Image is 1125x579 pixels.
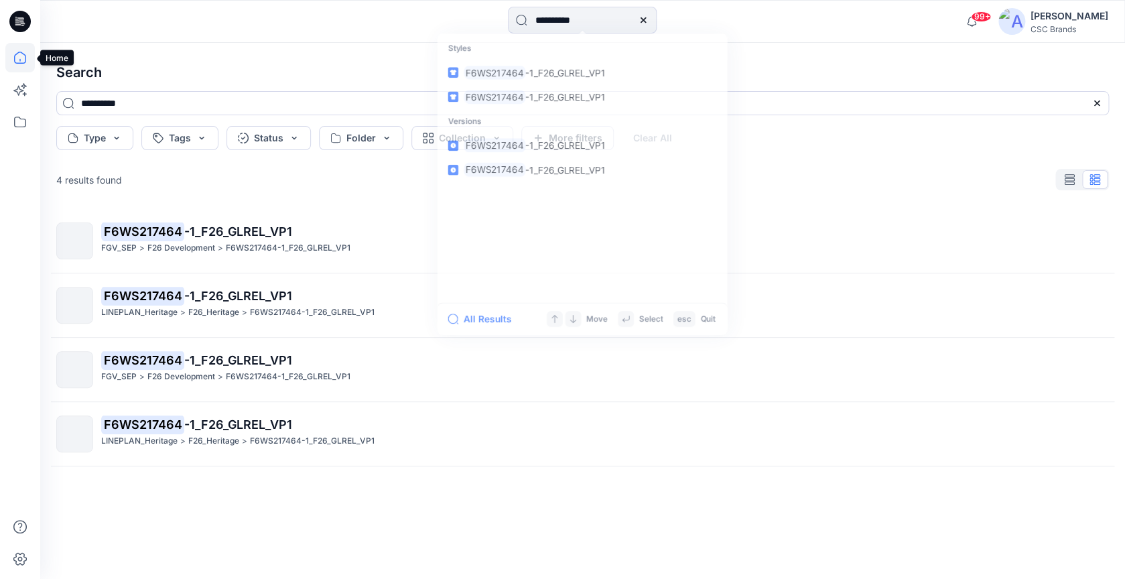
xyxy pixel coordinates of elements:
mark: F6WS217464 [101,286,184,305]
p: > [180,306,186,320]
a: F6WS217464-1_F26_GLREL_VP1 [440,60,725,84]
p: F6WS217464-1_F26_GLREL_VP1 [226,370,350,384]
button: Collection [411,126,513,150]
p: > [242,434,247,448]
span: -1_F26_GLREL_VP1 [525,67,605,78]
span: -1_F26_GLREL_VP1 [184,224,292,239]
span: -1_F26_GLREL_VP1 [184,289,292,303]
mark: F6WS217464 [101,222,184,241]
button: Tags [141,126,218,150]
p: > [218,370,223,384]
p: Versions [440,109,725,133]
p: Select [639,312,663,326]
h4: Search [46,54,1120,91]
mark: F6WS217464 [464,138,525,153]
p: > [139,241,145,255]
a: F6WS217464-1_F26_GLREL_VP1 [440,133,725,157]
a: F6WS217464-1_F26_GLREL_VP1LINEPLAN_Heritage>F26_Heritage>F6WS217464-1_F26_GLREL_VP1 [48,407,1117,460]
span: -1_F26_GLREL_VP1 [525,164,605,176]
a: F6WS217464-1_F26_GLREL_VP1LINEPLAN_Heritage>F26_Heritage>F6WS217464-1_F26_GLREL_VP1 [48,279,1117,332]
button: Status [226,126,311,150]
p: F6WS217464-1_F26_GLREL_VP1 [250,434,375,448]
span: -1_F26_GLREL_VP1 [525,139,605,151]
p: 4 results found [56,173,122,187]
mark: F6WS217464 [464,65,525,80]
p: Quit [700,312,716,326]
span: -1_F26_GLREL_VP1 [184,353,292,367]
button: Folder [319,126,403,150]
div: [PERSON_NAME] [1031,8,1108,24]
p: F26 Development [147,241,215,255]
button: All Results [448,311,520,327]
p: > [242,306,247,320]
a: F6WS217464-1_F26_GLREL_VP1FGV_SEP>F26 Development>F6WS217464-1_F26_GLREL_VP1 [48,214,1117,267]
p: > [218,241,223,255]
span: 99+ [971,11,991,22]
p: esc [677,312,691,326]
p: LINEPLAN_Heritage [101,306,178,320]
a: F6WS217464-1_F26_GLREL_VP1 [440,157,725,182]
mark: F6WS217464 [464,162,525,177]
p: > [139,370,145,384]
p: F26_Heritage [188,434,239,448]
mark: F6WS217464 [101,415,184,434]
button: Type [56,126,133,150]
p: FGV_SEP [101,370,137,384]
mark: F6WS217464 [101,350,184,369]
img: avatar [998,8,1025,35]
div: CSC Brands [1031,24,1108,34]
p: Move [586,312,607,326]
span: -1_F26_GLREL_VP1 [525,91,605,103]
p: Styles [440,36,725,60]
p: F26 Development [147,370,215,384]
a: F6WS217464-1_F26_GLREL_VP1 [440,84,725,109]
p: F6WS217464-1_F26_GLREL_VP1 [226,241,350,255]
span: -1_F26_GLREL_VP1 [184,417,292,432]
p: LINEPLAN_Heritage [101,434,178,448]
p: F26_Heritage [188,306,239,320]
p: F6WS217464-1_F26_GLREL_VP1 [250,306,375,320]
p: FGV_SEP [101,241,137,255]
mark: F6WS217464 [464,89,525,104]
a: F6WS217464-1_F26_GLREL_VP1FGV_SEP>F26 Development>F6WS217464-1_F26_GLREL_VP1 [48,343,1117,396]
p: > [180,434,186,448]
